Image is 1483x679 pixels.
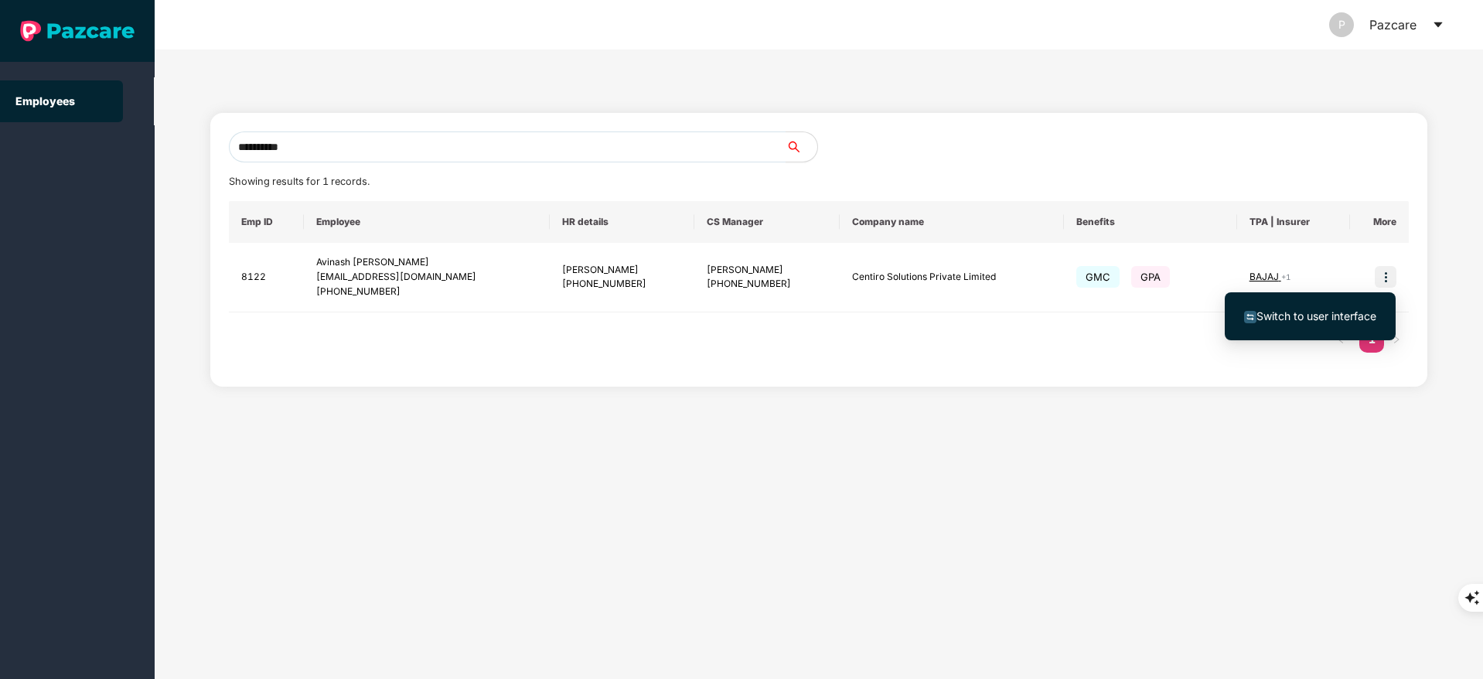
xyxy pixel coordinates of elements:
[562,263,683,278] div: [PERSON_NAME]
[1392,335,1401,344] span: right
[1249,271,1281,282] span: BAJAJ
[1384,328,1409,353] li: Next Page
[1131,266,1170,288] span: GPA
[1384,328,1409,353] button: right
[786,131,818,162] button: search
[229,243,304,312] td: 8122
[229,201,304,243] th: Emp ID
[1432,19,1444,31] span: caret-down
[1281,272,1290,281] span: + 1
[840,201,1064,243] th: Company name
[1350,201,1409,243] th: More
[316,285,537,299] div: [PHONE_NUMBER]
[1237,201,1350,243] th: TPA | Insurer
[1076,266,1120,288] span: GMC
[316,270,537,285] div: [EMAIL_ADDRESS][DOMAIN_NAME]
[550,201,695,243] th: HR details
[707,277,827,292] div: [PHONE_NUMBER]
[1244,311,1256,323] img: svg+xml;base64,PHN2ZyB4bWxucz0iaHR0cDovL3d3dy53My5vcmcvMjAwMC9zdmciIHdpZHRoPSIxNiIgaGVpZ2h0PSIxNi...
[304,201,550,243] th: Employee
[694,201,840,243] th: CS Manager
[562,277,683,292] div: [PHONE_NUMBER]
[1064,201,1237,243] th: Benefits
[1256,309,1376,322] span: Switch to user interface
[840,243,1064,312] td: Centiro Solutions Private Limited
[229,176,370,187] span: Showing results for 1 records.
[1375,266,1396,288] img: icon
[15,94,75,107] a: Employees
[786,141,817,153] span: search
[707,263,827,278] div: [PERSON_NAME]
[316,255,537,270] div: Avinash [PERSON_NAME]
[1338,12,1345,37] span: P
